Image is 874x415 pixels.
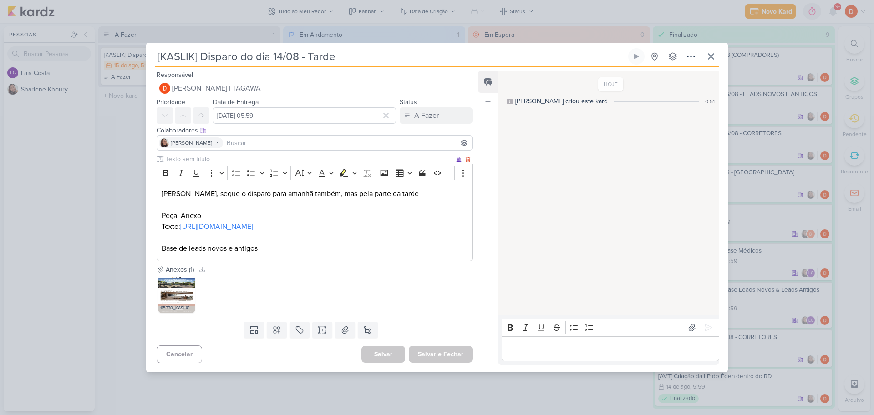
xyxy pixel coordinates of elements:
[157,80,473,96] button: [PERSON_NAME] | TAGAWA
[162,188,467,199] p: [PERSON_NAME], segue o disparo para amanhã também, mas pela parte da tarde
[705,97,715,106] div: 0:51
[160,138,169,147] img: Sharlene Khoury
[171,139,212,147] span: [PERSON_NAME]
[502,319,719,336] div: Editor toolbar
[515,96,608,106] div: [PERSON_NAME] criou este kard
[502,336,719,361] div: Editor editing area: main
[157,345,202,363] button: Cancelar
[157,164,473,182] div: Editor toolbar
[159,83,170,94] img: Diego Lima | TAGAWA
[213,107,396,124] input: Select a date
[162,210,467,221] p: Peça: Anexo
[157,126,473,135] div: Colaboradores
[164,154,454,164] input: Texto sem título
[172,83,261,94] span: [PERSON_NAME] | TAGAWA
[414,110,439,121] div: A Fazer
[213,98,259,106] label: Data de Entrega
[157,182,473,261] div: Editor editing area: main
[400,98,417,106] label: Status
[155,48,626,65] input: Kard Sem Título
[158,304,195,313] div: 115330_KASLIK _ E-MAIL MKT _ KASLIK IBIRAPUERA _ BLOG _ O ENDEREÇO QUE MAIS CRESCE EM VALORIZAÇÃO...
[225,137,470,148] input: Buscar
[157,98,185,106] label: Prioridade
[400,107,473,124] button: A Fazer
[180,222,253,231] a: [URL][DOMAIN_NAME]
[166,265,194,274] div: Anexos (1)
[157,71,193,79] label: Responsável
[162,221,467,232] p: Texto:
[158,276,195,313] img: 42TLPlUlItGImhZmL01lq0BPEzHYnXFBL45GdPkX.jpg
[633,53,640,60] div: Ligar relógio
[162,243,467,254] p: Base de leads novos e antigos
